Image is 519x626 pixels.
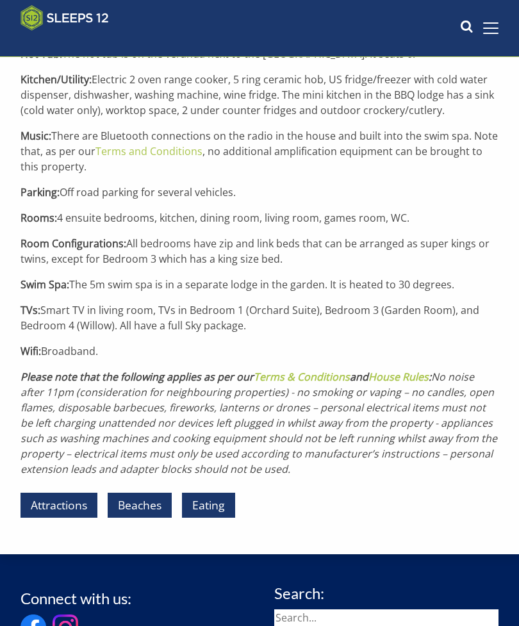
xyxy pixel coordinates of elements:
p: 4 ensuite bedrooms, kitchen, dining room, living room, games room, WC. [21,210,498,226]
p: Electric 2 oven range cooker, 5 ring ceramic hob, US fridge/freezer with cold water dispenser, di... [21,72,498,118]
p: The 5m swim spa is in a separate lodge in the garden. It is heated to 30 degrees. [21,277,498,292]
a: Terms and Conditions [95,144,202,158]
em: No noise after 11pm (consideration for neighbouring properties) - no smoking or vaping – no candl... [21,370,497,476]
strong: Parking: [21,185,60,199]
p: Broadband. [21,343,498,359]
strong: Kitchen/Utility: [21,72,92,86]
strong: Swim Spa: [21,277,69,292]
input: Search... [274,609,498,626]
p: Off road parking for several vehicles. [21,185,498,200]
iframe: Customer reviews powered by Trustpilot [14,38,149,49]
strong: Wifi: [21,344,41,358]
em: Please note that the following applies as per our and : [21,370,431,384]
h3: Connect with us: [21,590,131,607]
p: Smart TV in living room, TVs in Bedroom 1 (Orchard Suite), Bedroom 3 (Garden Room), and Bedroom 4... [21,302,498,333]
strong: TVs: [21,303,40,317]
a: Terms & Conditions [254,370,350,384]
p: There are Bluetooth connections on the radio in the house and built into the swim spa. Note that,... [21,128,498,174]
strong: Room Configurations: [21,236,126,251]
a: Attractions [21,493,97,518]
a: Eating [182,493,235,518]
strong: Hot Tub: [21,47,62,61]
h3: Search: [274,585,498,602]
img: Sleeps 12 [21,5,109,31]
strong: Rooms: [21,211,57,225]
a: Beaches [108,493,172,518]
p: All bedrooms have zip and link beds that can be arranged as super kings or twins, except for Bedr... [21,236,498,267]
strong: Music: [21,129,51,143]
a: House Rules [368,370,429,384]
